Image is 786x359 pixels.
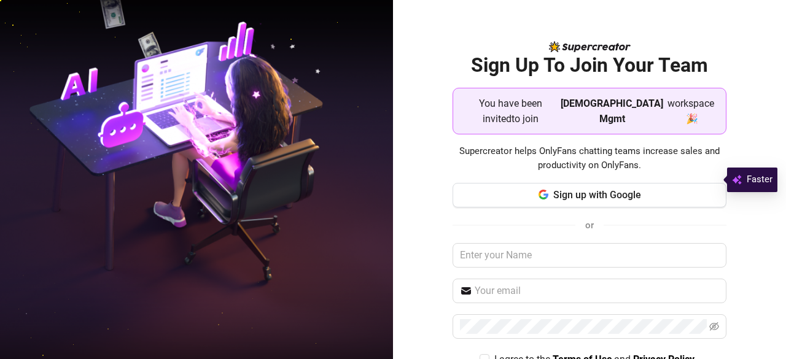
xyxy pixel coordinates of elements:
[553,189,641,201] span: Sign up with Google
[747,172,772,187] span: Faster
[453,144,726,173] span: Supercreator helps OnlyFans chatting teams increase sales and productivity on OnlyFans.
[463,96,558,126] span: You have been invited to join
[453,183,726,207] button: Sign up with Google
[475,284,719,298] input: Your email
[709,322,719,331] span: eye-invisible
[549,41,631,52] img: logo-BBDzfeDw.svg
[561,98,663,125] strong: [DEMOGRAPHIC_DATA] Mgmt
[732,172,742,187] img: svg%3e
[453,243,726,268] input: Enter your Name
[453,53,726,78] h2: Sign Up To Join Your Team
[585,220,594,231] span: or
[666,96,716,126] span: workspace 🎉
